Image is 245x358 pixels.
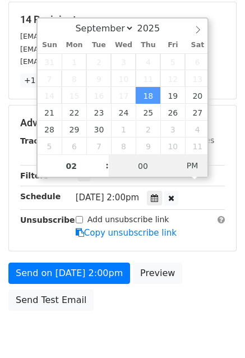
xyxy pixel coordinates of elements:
span: October 5, 2025 [38,137,62,154]
span: September 3, 2025 [111,53,136,70]
h5: Advanced [20,117,225,129]
span: September 15, 2025 [62,87,86,104]
span: September 26, 2025 [160,104,185,121]
span: September 23, 2025 [86,104,111,121]
span: September 20, 2025 [185,87,210,104]
span: September 21, 2025 [38,104,62,121]
span: September 14, 2025 [38,87,62,104]
span: October 11, 2025 [185,137,210,154]
a: Preview [133,263,182,284]
strong: Schedule [20,192,61,201]
span: Mon [62,42,86,49]
iframe: Chat Widget [189,304,245,358]
span: October 4, 2025 [185,121,210,137]
span: October 8, 2025 [111,137,136,154]
label: Add unsubscribe link [87,214,169,226]
span: Wed [111,42,136,49]
span: September 9, 2025 [86,70,111,87]
span: September 28, 2025 [38,121,62,137]
span: Click to toggle [177,154,208,177]
span: September 16, 2025 [86,87,111,104]
span: October 10, 2025 [160,137,185,154]
span: August 31, 2025 [38,53,62,70]
span: September 25, 2025 [136,104,160,121]
span: September 17, 2025 [111,87,136,104]
span: September 5, 2025 [160,53,185,70]
a: Send on [DATE] 2:00pm [8,263,130,284]
span: October 1, 2025 [111,121,136,137]
span: Tue [86,42,111,49]
span: September 8, 2025 [62,70,86,87]
a: +11 more [20,74,67,88]
span: September 13, 2025 [185,70,210,87]
input: Minute [109,155,177,177]
span: Sun [38,42,62,49]
span: September 29, 2025 [62,121,86,137]
span: September 27, 2025 [185,104,210,121]
span: September 11, 2025 [136,70,160,87]
span: September 4, 2025 [136,53,160,70]
span: September 19, 2025 [160,87,185,104]
span: September 30, 2025 [86,121,111,137]
input: Hour [38,155,106,177]
span: October 6, 2025 [62,137,86,154]
span: September 18, 2025 [136,87,160,104]
small: [EMAIL_ADDRESS][DOMAIN_NAME] [20,57,145,66]
span: September 22, 2025 [62,104,86,121]
span: Thu [136,42,160,49]
h5: 14 Recipients [20,13,225,26]
span: [DATE] 2:00pm [76,192,139,203]
strong: Tracking [20,136,58,145]
span: September 1, 2025 [62,53,86,70]
small: [EMAIL_ADDRESS][DOMAIN_NAME] [20,32,145,40]
small: [EMAIL_ADDRESS][DOMAIN_NAME] [20,45,145,53]
span: October 9, 2025 [136,137,160,154]
strong: Unsubscribe [20,215,75,224]
span: : [105,154,109,177]
span: Fri [160,42,185,49]
span: September 24, 2025 [111,104,136,121]
input: Year [134,23,174,34]
a: Send Test Email [8,290,94,311]
span: October 7, 2025 [86,137,111,154]
a: Copy unsubscribe link [76,228,177,238]
span: September 2, 2025 [86,53,111,70]
span: September 7, 2025 [38,70,62,87]
span: October 3, 2025 [160,121,185,137]
span: September 6, 2025 [185,53,210,70]
span: October 2, 2025 [136,121,160,137]
span: September 12, 2025 [160,70,185,87]
strong: Filters [20,171,49,180]
span: September 10, 2025 [111,70,136,87]
span: Sat [185,42,210,49]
